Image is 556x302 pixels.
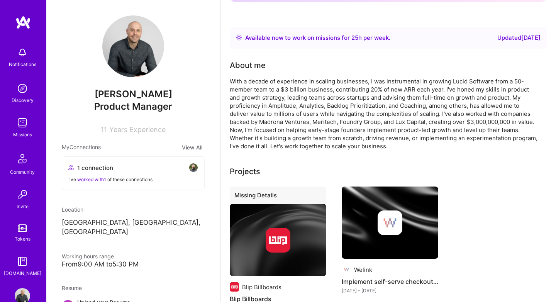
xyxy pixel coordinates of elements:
span: worked with 1 [77,176,106,182]
div: Missions [13,131,32,139]
div: Missing Details [230,187,326,207]
div: [DATE] - [DATE] [342,287,438,295]
div: Welink [354,266,372,274]
span: Resume [62,285,82,291]
div: [DOMAIN_NAME] [4,269,41,277]
div: Available now to work on missions for h per week . [245,33,390,42]
img: cover [342,187,438,259]
span: 11 [101,126,107,134]
img: Availability [236,34,242,41]
span: My Connections [62,143,101,152]
div: With a decade of experience in scaling businesses, I was instrumental in growing Lucid Software f... [230,77,539,150]
img: tokens [18,224,27,232]
div: Notifications [9,60,36,68]
div: Discovery [12,96,34,104]
img: avatar [189,163,198,172]
p: [GEOGRAPHIC_DATA], [GEOGRAPHIC_DATA], [GEOGRAPHIC_DATA] [62,218,205,237]
img: Community [13,149,32,168]
div: Invite [17,202,29,210]
img: Company logo [266,228,290,253]
img: Company logo [342,265,351,274]
span: [PERSON_NAME] [62,88,205,100]
img: teamwork [15,115,30,131]
div: Location [62,205,205,214]
img: bell [15,45,30,60]
div: Community [10,168,35,176]
img: Company logo [378,210,402,235]
span: Years Experience [109,126,166,134]
div: Tokens [15,235,31,243]
img: Company logo [230,282,239,292]
img: User Avatar [102,15,164,77]
div: Blip Billboards [242,283,281,291]
h4: Implement self-serve checkout flow for WeLink [342,277,438,287]
img: Invite [15,187,30,202]
button: View All [180,143,205,152]
div: Projects [230,166,260,177]
img: guide book [15,254,30,269]
i: icon Collaborator [68,165,74,171]
div: I've of these connections [68,175,198,183]
span: Working hours range [62,253,114,260]
span: 25 [351,34,358,41]
button: 1 connectionavatarI've worked with1 of these connections [62,156,205,190]
img: logo [15,15,31,29]
div: About me [230,59,266,71]
span: Product Manager [94,101,172,112]
div: Updated [DATE] [497,33,541,42]
img: cover [230,204,326,277]
img: discovery [15,81,30,96]
div: From 9:00 AM to 5:30 PM [62,260,205,268]
span: 1 connection [77,164,113,172]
